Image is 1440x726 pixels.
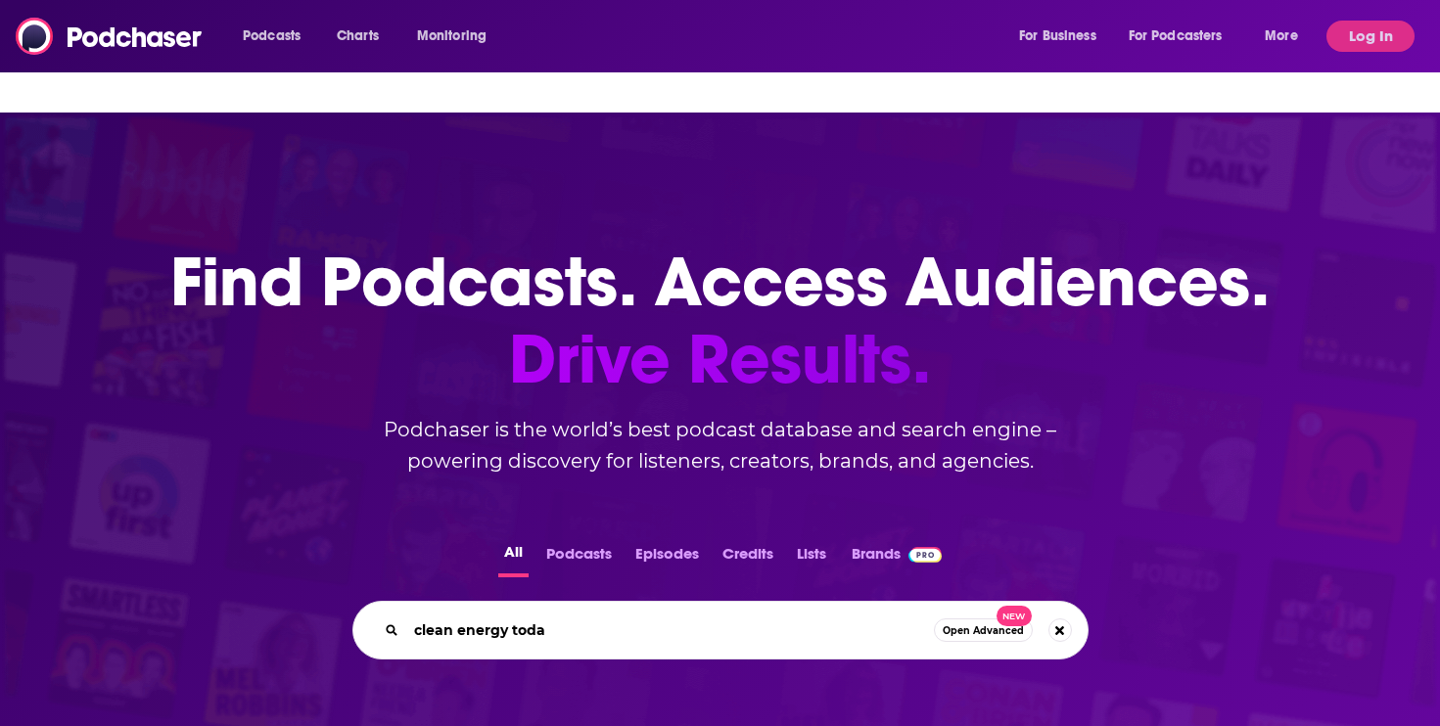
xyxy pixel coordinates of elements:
[243,23,301,50] span: Podcasts
[1019,23,1096,50] span: For Business
[498,539,529,577] button: All
[329,414,1112,476] h2: Podchaser is the world’s best podcast database and search engine – powering discovery for listene...
[403,21,512,52] button: open menu
[629,539,705,577] button: Episodes
[852,539,943,577] a: BrandsPodchaser Pro
[1129,23,1223,50] span: For Podcasters
[16,18,204,55] img: Podchaser - Follow, Share and Rate Podcasts
[540,539,618,577] button: Podcasts
[1005,21,1121,52] button: open menu
[170,321,1270,398] span: Drive Results.
[997,606,1032,626] span: New
[1265,23,1298,50] span: More
[324,21,391,52] a: Charts
[229,21,326,52] button: open menu
[717,539,779,577] button: Credits
[352,601,1089,659] div: Search podcasts, credits, & more...
[1251,21,1323,52] button: open menu
[170,244,1270,398] h1: Find Podcasts. Access Audiences.
[337,23,379,50] span: Charts
[934,618,1033,642] button: Open AdvancedNew
[791,539,832,577] button: Lists
[417,23,487,50] span: Monitoring
[1326,21,1415,52] button: Log In
[943,625,1024,636] span: Open Advanced
[1116,21,1251,52] button: open menu
[908,547,943,563] img: Podchaser Pro
[406,614,934,646] input: Search podcasts, credits, & more...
